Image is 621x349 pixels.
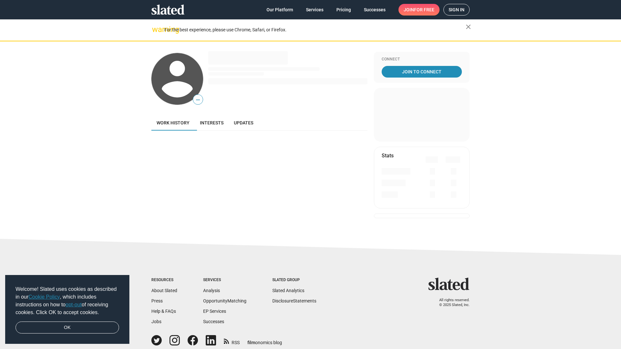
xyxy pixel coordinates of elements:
[224,336,240,346] a: RSS
[16,322,119,334] a: dismiss cookie message
[382,66,462,78] a: Join To Connect
[151,288,177,293] a: About Slated
[449,4,464,15] span: Sign in
[432,298,470,307] p: All rights reserved. © 2025 Slated, Inc.
[16,285,119,316] span: Welcome! Slated uses cookies as described in our , which includes instructions on how to of recei...
[195,115,229,131] a: Interests
[203,298,246,303] a: OpportunityMatching
[66,302,82,307] a: opt-out
[331,4,356,16] a: Pricing
[203,309,226,314] a: EP Services
[261,4,298,16] a: Our Platform
[247,334,282,346] a: filmonomics blog
[272,298,316,303] a: DisclosureStatements
[404,4,434,16] span: Join
[151,115,195,131] a: Work history
[203,319,224,324] a: Successes
[152,26,160,33] mat-icon: warning
[5,275,129,344] div: cookieconsent
[464,23,472,31] mat-icon: close
[247,340,255,345] span: film
[229,115,258,131] a: Updates
[306,4,323,16] span: Services
[267,4,293,16] span: Our Platform
[398,4,440,16] a: Joinfor free
[382,57,462,62] div: Connect
[151,298,163,303] a: Press
[272,278,316,283] div: Slated Group
[28,294,60,300] a: Cookie Policy
[203,278,246,283] div: Services
[151,319,161,324] a: Jobs
[383,66,461,78] span: Join To Connect
[164,26,466,34] div: For the best experience, please use Chrome, Safari, or Firefox.
[359,4,391,16] a: Successes
[336,4,351,16] span: Pricing
[272,288,304,293] a: Slated Analytics
[151,309,176,314] a: Help & FAQs
[200,120,223,125] span: Interests
[364,4,386,16] span: Successes
[193,96,203,104] span: —
[203,288,220,293] a: Analysis
[443,4,470,16] a: Sign in
[151,278,177,283] div: Resources
[157,120,190,125] span: Work history
[301,4,329,16] a: Services
[382,152,394,159] mat-card-title: Stats
[414,4,434,16] span: for free
[234,120,253,125] span: Updates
